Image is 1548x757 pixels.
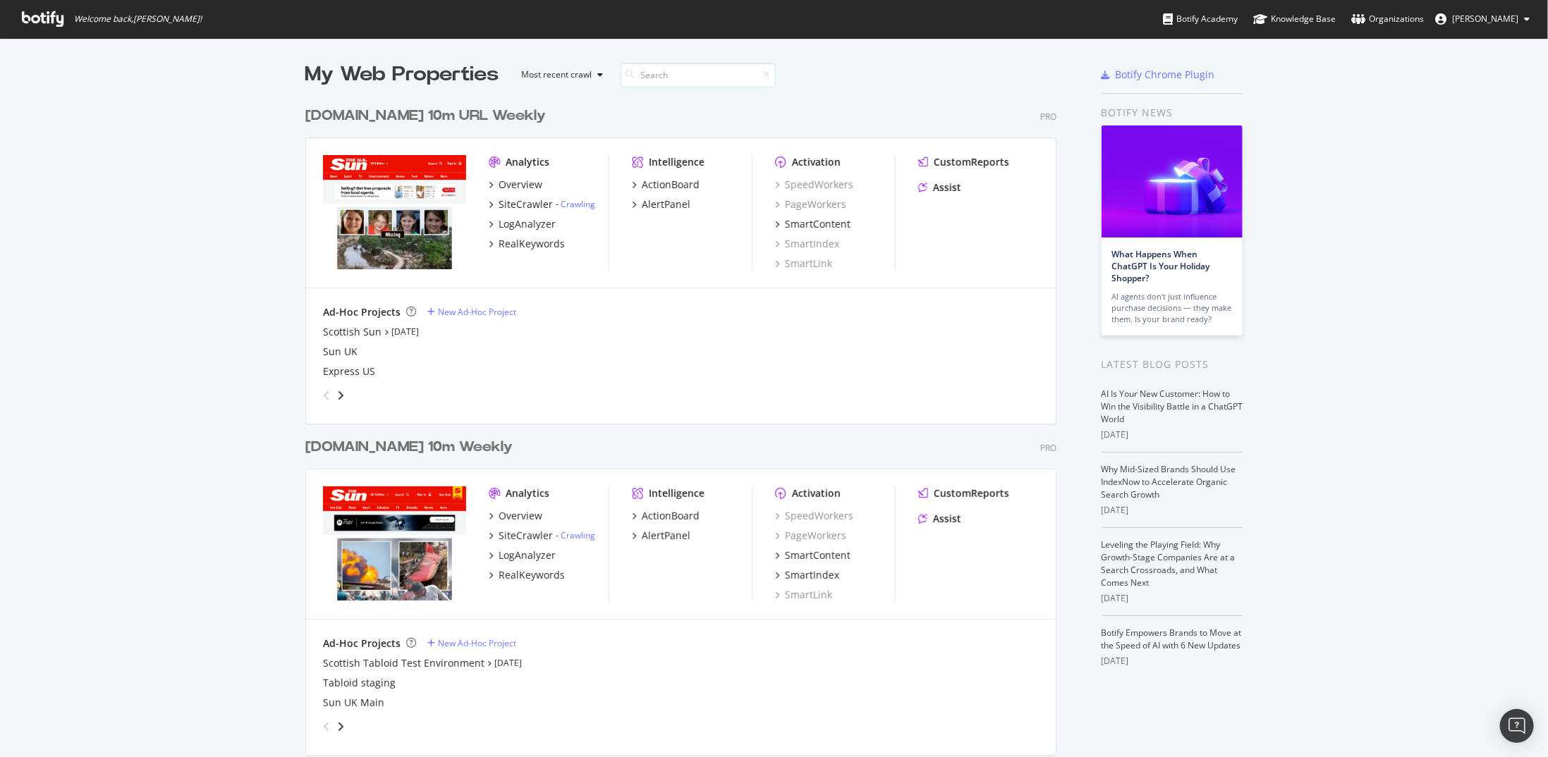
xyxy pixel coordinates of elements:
div: angle-right [336,720,346,734]
div: ActionBoard [642,509,700,523]
input: Search [621,63,776,87]
a: SmartLink [775,257,832,271]
div: SiteCrawler [499,529,553,543]
div: AI agents don’t just influence purchase decisions — they make them. Is your brand ready? [1112,291,1232,325]
div: Assist [933,512,961,526]
a: LogAnalyzer [489,548,556,562]
a: Sun UK [323,345,358,359]
div: My Web Properties [305,61,499,89]
a: PageWorkers [775,197,846,211]
div: Overview [499,509,542,523]
div: Open Intercom Messenger [1500,709,1534,743]
div: [DATE] [1102,429,1243,441]
div: [DOMAIN_NAME] 10m URL Weekly [305,106,546,126]
img: www.TheSun.co.uk [323,486,466,601]
a: Why Mid-Sized Brands Should Use IndexNow to Accelerate Organic Search Growth [1102,463,1236,500]
a: CustomReports [918,486,1009,500]
a: SiteCrawler- Crawling [489,529,595,543]
div: [DATE] [1102,504,1243,517]
a: ActionBoard [632,178,700,192]
a: ActionBoard [632,509,700,523]
div: New Ad-Hoc Project [438,637,516,649]
a: CustomReports [918,155,1009,169]
a: SmartContent [775,217,851,231]
div: angle-left [317,715,336,738]
span: Welcome back, [PERSON_NAME] ! [74,13,202,25]
a: Botify Empowers Brands to Move at the Speed of AI with 6 New Updates [1102,627,1242,651]
a: AI Is Your New Customer: How to Win the Visibility Battle in a ChatGPT World [1102,388,1243,425]
div: RealKeywords [499,237,565,251]
button: [PERSON_NAME] [1424,8,1541,30]
a: Assist [918,180,961,195]
div: SmartContent [785,548,851,562]
div: Overview [499,178,542,192]
div: CustomReports [934,486,1009,500]
a: RealKeywords [489,237,565,251]
a: Overview [489,509,542,523]
div: Activation [792,155,841,169]
a: SpeedWorkers [775,509,853,523]
div: Most recent crawl [522,70,592,79]
a: SiteCrawler- Crawling [489,197,595,211]
div: Ad-Hoc Projects [323,305,401,319]
a: Leveling the Playing Field: Why Growth-Stage Companies Are at a Search Crossroads, and What Comes... [1102,538,1236,589]
a: AlertPanel [632,197,690,211]
div: Latest Blog Posts [1102,357,1243,372]
a: [DATE] [494,657,522,669]
div: [DOMAIN_NAME] 10m Weekly [305,437,513,457]
a: Sun UK Main [323,696,384,710]
a: [DOMAIN_NAME] 10m URL Weekly [305,106,551,126]
a: Crawling [561,529,595,541]
div: Pro [1040,111,1056,123]
a: Scottish Sun [323,325,382,339]
a: RealKeywords [489,568,565,582]
a: SpeedWorkers [775,178,853,192]
div: [DATE] [1102,592,1243,605]
a: Overview [489,178,542,192]
img: www.The-Sun.com [323,155,466,269]
div: - [556,529,595,541]
a: Tabloid staging [323,676,396,690]
div: - [556,198,595,210]
a: PageWorkers [775,529,846,543]
a: [DOMAIN_NAME] 10m Weekly [305,437,518,457]
a: Botify Chrome Plugin [1102,68,1215,82]
div: Knowledge Base [1253,12,1336,26]
img: What Happens When ChatGPT Is Your Holiday Shopper? [1102,125,1243,238]
div: Intelligence [649,486,705,500]
span: Richard Deng [1452,13,1518,25]
a: SmartIndex [775,237,839,251]
div: angle-left [317,384,336,407]
div: Botify Chrome Plugin [1116,68,1215,82]
div: Scottish Tabloid Test Environment [323,656,484,670]
a: [DATE] [391,326,419,338]
div: Ad-Hoc Projects [323,636,401,651]
div: [DATE] [1102,655,1243,667]
div: Botify Academy [1163,12,1238,26]
a: New Ad-Hoc Project [427,637,516,649]
div: ActionBoard [642,178,700,192]
a: Express US [323,364,375,378]
a: New Ad-Hoc Project [427,306,516,318]
a: LogAnalyzer [489,217,556,231]
div: SmartContent [785,217,851,231]
a: What Happens When ChatGPT Is Your Holiday Shopper? [1112,248,1210,284]
div: LogAnalyzer [499,548,556,562]
div: SmartIndex [785,568,839,582]
div: Activation [792,486,841,500]
div: angle-right [336,388,346,402]
a: SmartIndex [775,568,839,582]
div: SmartLink [775,588,832,602]
div: Botify news [1102,105,1243,121]
a: Crawling [561,198,595,210]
